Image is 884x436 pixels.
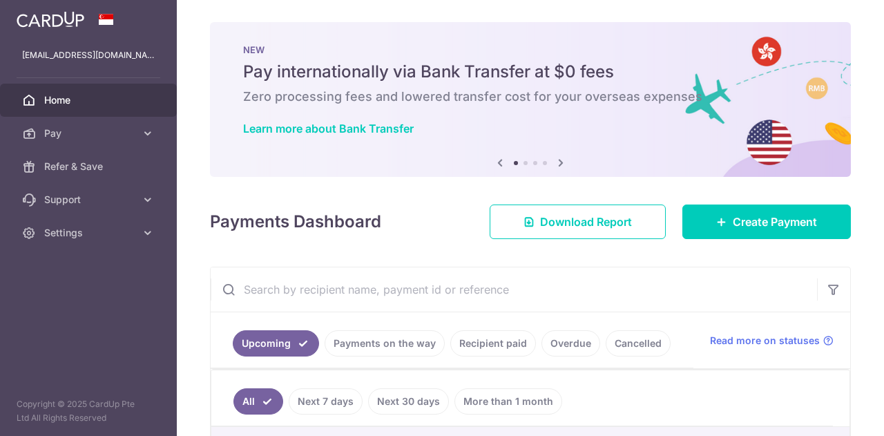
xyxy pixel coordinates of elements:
[289,388,363,415] a: Next 7 days
[710,334,820,348] span: Read more on statuses
[243,61,818,83] h5: Pay internationally via Bank Transfer at $0 fees
[22,48,155,62] p: [EMAIL_ADDRESS][DOMAIN_NAME]
[44,126,135,140] span: Pay
[454,388,562,415] a: More than 1 month
[368,388,449,415] a: Next 30 days
[44,160,135,173] span: Refer & Save
[606,330,671,357] a: Cancelled
[490,205,666,239] a: Download Report
[44,226,135,240] span: Settings
[210,209,381,234] h4: Payments Dashboard
[243,44,818,55] p: NEW
[211,267,817,312] input: Search by recipient name, payment id or reference
[233,388,283,415] a: All
[450,330,536,357] a: Recipient paid
[243,88,818,105] h6: Zero processing fees and lowered transfer cost for your overseas expenses
[210,22,851,177] img: Bank transfer banner
[682,205,851,239] a: Create Payment
[710,334,834,348] a: Read more on statuses
[233,330,319,357] a: Upcoming
[243,122,414,135] a: Learn more about Bank Transfer
[540,214,632,230] span: Download Report
[541,330,600,357] a: Overdue
[17,11,84,28] img: CardUp
[325,330,445,357] a: Payments on the way
[44,93,135,107] span: Home
[733,214,817,230] span: Create Payment
[44,193,135,207] span: Support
